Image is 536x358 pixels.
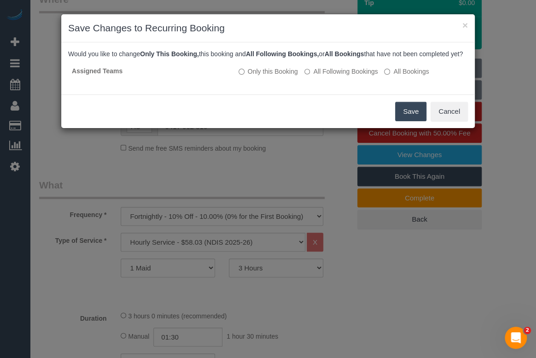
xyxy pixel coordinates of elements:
input: All Bookings [384,69,390,75]
label: All other bookings in the series will remain the same. [239,67,298,76]
span: 2 [524,327,531,334]
p: Would you like to change this booking and or that have not been completed yet? [68,49,468,59]
button: × [462,20,468,30]
h3: Save Changes to Recurring Booking [68,21,468,35]
input: All Following Bookings [304,69,310,75]
b: All Following Bookings, [246,50,319,58]
button: Save [395,102,426,121]
b: Only This Booking, [140,50,199,58]
label: This and all the bookings after it will be changed. [304,67,378,76]
label: All bookings that have not been completed yet will be changed. [384,67,429,76]
iframe: Intercom live chat [505,327,527,349]
input: Only this Booking [239,69,245,75]
b: All Bookings [325,50,364,58]
button: Cancel [431,102,468,121]
strong: Assigned Teams [72,67,122,75]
